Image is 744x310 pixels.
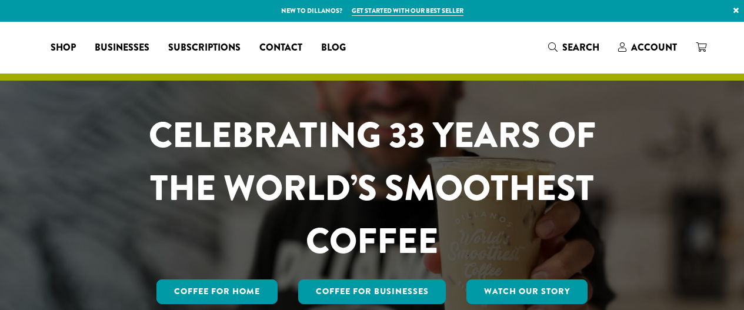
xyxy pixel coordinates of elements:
a: Search [539,38,609,57]
span: Shop [51,41,76,55]
span: Subscriptions [168,41,241,55]
a: Coffee for Home [156,279,278,304]
a: Get started with our best seller [352,6,463,16]
a: Watch Our Story [466,279,588,304]
span: Account [631,41,677,54]
span: Contact [259,41,302,55]
a: Coffee For Businesses [298,279,446,304]
span: Businesses [95,41,149,55]
span: Search [562,41,599,54]
span: Blog [321,41,346,55]
a: Shop [41,38,85,57]
h1: CELEBRATING 33 YEARS OF THE WORLD’S SMOOTHEST COFFEE [114,109,630,268]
